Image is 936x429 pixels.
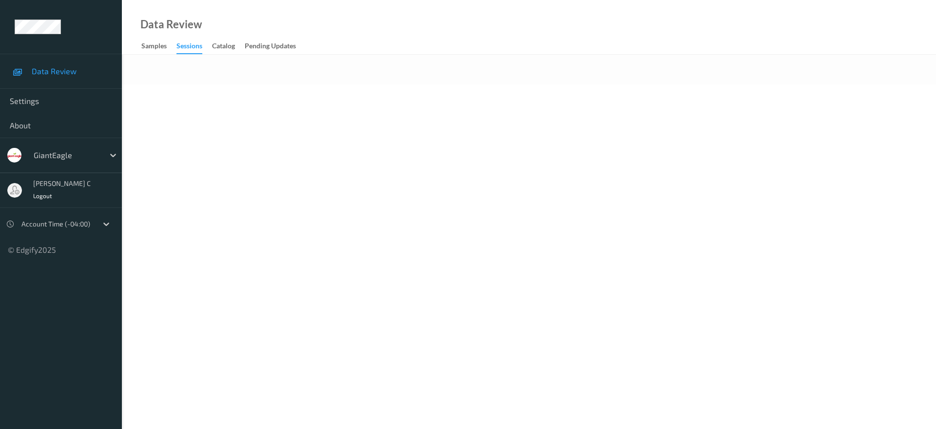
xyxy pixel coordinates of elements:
a: Catalog [212,40,245,53]
div: Samples [141,41,167,53]
div: Pending Updates [245,41,296,53]
a: Samples [141,40,176,53]
a: Sessions [176,40,212,54]
div: Data Review [140,20,202,29]
a: Pending Updates [245,40,306,53]
div: Sessions [176,41,202,54]
div: Catalog [212,41,235,53]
